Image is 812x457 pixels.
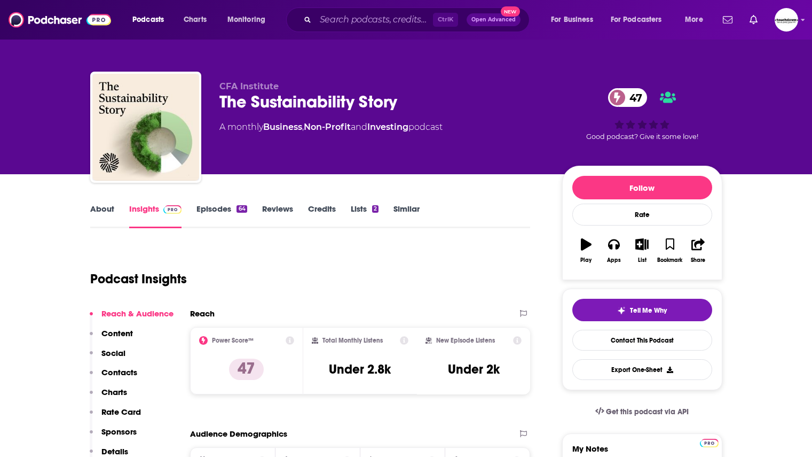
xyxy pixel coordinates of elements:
p: Sponsors [101,427,137,437]
a: About [90,204,114,228]
span: Good podcast? Give it some love! [586,133,698,141]
span: Ctrl K [433,13,458,27]
button: Share [684,231,712,270]
span: For Podcasters [611,12,662,27]
p: 47 [229,359,264,380]
img: The Sustainability Story [92,74,199,181]
img: Podchaser Pro [700,439,719,447]
a: Credits [308,204,336,228]
span: and [351,122,367,132]
h2: Total Monthly Listens [322,337,383,344]
button: Apps [600,231,628,270]
button: open menu [220,11,279,28]
img: tell me why sparkle [617,306,626,315]
button: Sponsors [90,427,137,446]
button: Show profile menu [775,8,798,32]
span: 47 [619,88,648,107]
div: List [638,257,647,264]
button: Bookmark [656,231,684,270]
button: Charts [90,387,127,407]
div: 47Good podcast? Give it some love! [562,81,722,148]
div: A monthly podcast [219,121,443,134]
a: Episodes64 [196,204,247,228]
h2: Power Score™ [212,337,254,344]
h2: New Episode Listens [436,337,495,344]
button: Play [572,231,600,270]
span: Podcasts [132,12,164,27]
p: Social [101,348,125,358]
span: Get this podcast via API [606,407,689,416]
a: Non-Profit [304,122,351,132]
button: List [628,231,656,270]
div: Search podcasts, credits, & more... [296,7,540,32]
a: Get this podcast via API [587,399,698,425]
button: Follow [572,176,712,199]
p: Reach & Audience [101,308,174,319]
button: tell me why sparkleTell Me Why [572,299,712,321]
span: For Business [551,12,593,27]
a: Pro website [700,437,719,447]
span: CFA Institute [219,81,279,91]
div: 64 [236,205,247,213]
img: User Profile [775,8,798,32]
a: Show notifications dropdown [719,11,737,29]
button: Open AdvancedNew [467,13,521,26]
span: Logged in as jvervelde [775,8,798,32]
button: Reach & Audience [90,308,174,328]
button: open menu [543,11,606,28]
button: Content [90,328,133,348]
button: Export One-Sheet [572,359,712,380]
span: Charts [184,12,207,27]
p: Charts [101,387,127,397]
a: Reviews [262,204,293,228]
a: Contact This Podcast [572,330,712,351]
button: Social [90,348,125,368]
div: Play [580,257,592,264]
input: Search podcasts, credits, & more... [316,11,433,28]
span: New [501,6,520,17]
a: Business [263,122,302,132]
p: Rate Card [101,407,141,417]
div: 2 [372,205,379,213]
button: open menu [677,11,716,28]
h3: Under 2k [448,361,500,377]
div: Share [691,257,705,264]
div: Rate [572,204,712,226]
h2: Reach [190,308,215,319]
button: open menu [604,11,677,28]
a: Investing [367,122,408,132]
button: Contacts [90,367,137,387]
h2: Audience Demographics [190,429,287,439]
img: Podchaser - Follow, Share and Rate Podcasts [9,10,111,30]
p: Details [101,446,128,456]
img: Podchaser Pro [163,205,182,214]
button: open menu [125,11,178,28]
a: 47 [608,88,648,107]
span: More [685,12,703,27]
a: Lists2 [351,204,379,228]
a: InsightsPodchaser Pro [129,204,182,228]
p: Contacts [101,367,137,377]
a: Charts [177,11,213,28]
button: Rate Card [90,407,141,427]
span: Open Advanced [471,17,516,22]
span: Monitoring [227,12,265,27]
span: Tell Me Why [630,306,667,315]
p: Content [101,328,133,338]
div: Bookmark [657,257,682,264]
a: Similar [393,204,420,228]
h3: Under 2.8k [329,361,391,377]
a: Show notifications dropdown [745,11,762,29]
h1: Podcast Insights [90,271,187,287]
span: , [302,122,304,132]
div: Apps [607,257,621,264]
